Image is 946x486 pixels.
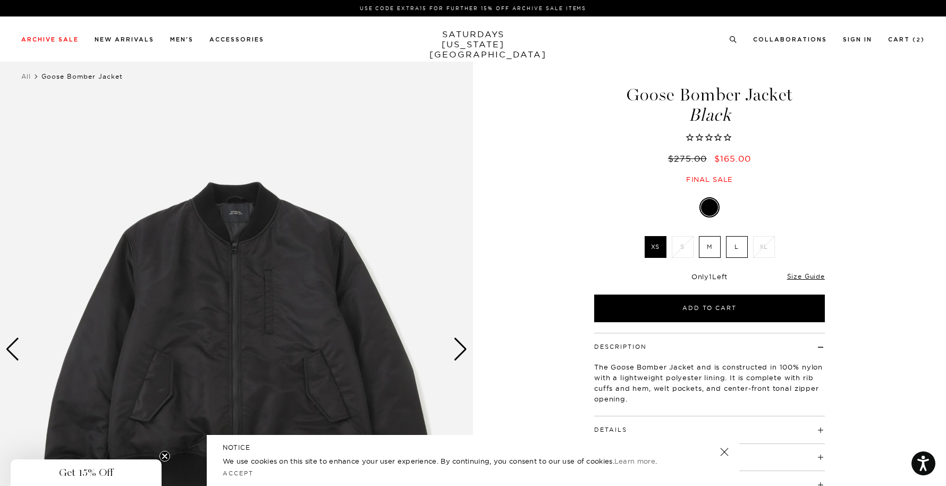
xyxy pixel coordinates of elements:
[699,236,721,258] label: M
[787,272,825,280] a: Size Guide
[593,86,826,124] h1: Goose Bomber Jacket
[668,153,711,164] del: $275.00
[726,236,748,258] label: L
[159,451,170,462] button: Close teaser
[429,29,517,60] a: SATURDAYS[US_STATE][GEOGRAPHIC_DATA]
[21,72,31,80] a: All
[209,37,264,43] a: Accessories
[593,106,826,124] span: Black
[888,37,925,43] a: Cart (2)
[59,466,113,479] span: Get 15% Off
[701,199,718,216] label: Black
[223,443,723,453] h5: NOTICE
[95,37,154,43] a: New Arrivals
[645,236,666,258] label: XS
[41,72,123,80] span: Goose Bomber Jacket
[170,37,193,43] a: Men's
[26,4,920,12] p: Use Code EXTRA15 for Further 15% Off Archive Sale Items
[709,272,712,281] span: 1
[594,344,647,350] button: Description
[5,338,20,361] div: Previous slide
[753,37,827,43] a: Collaborations
[223,456,686,466] p: We use cookies on this site to enhance your user experience. By continuing, you consent to our us...
[916,38,921,43] small: 2
[594,362,825,404] p: The Goose Bomber Jacket and is constructed in 100% nylon with a lightweight polyester lining. It ...
[594,295,825,322] button: Add to Cart
[593,175,826,184] div: Final sale
[594,427,627,433] button: Details
[594,272,825,281] div: Only Left
[843,37,872,43] a: Sign In
[21,37,79,43] a: Archive Sale
[714,153,751,164] span: $165.00
[593,132,826,144] span: Rated 0.0 out of 5 stars 0 reviews
[223,470,254,477] a: Accept
[614,457,655,465] a: Learn more
[11,459,162,486] div: Get 15% OffClose teaser
[453,338,468,361] div: Next slide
